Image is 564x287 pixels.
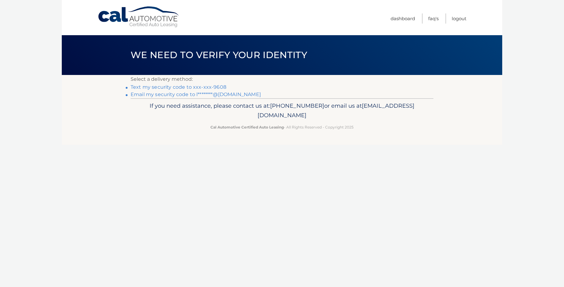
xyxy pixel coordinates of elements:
a: Dashboard [391,13,415,24]
p: Select a delivery method: [131,75,433,84]
a: Email my security code to l********@[DOMAIN_NAME] [131,91,261,97]
a: FAQ's [428,13,439,24]
a: Logout [452,13,466,24]
p: If you need assistance, please contact us at: or email us at [135,101,429,121]
a: Cal Automotive [98,6,180,28]
p: - All Rights Reserved - Copyright 2025 [135,124,429,130]
strong: Cal Automotive Certified Auto Leasing [210,125,284,129]
span: We need to verify your identity [131,49,307,61]
span: [PHONE_NUMBER] [270,102,324,109]
a: Text my security code to xxx-xxx-9608 [131,84,226,90]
